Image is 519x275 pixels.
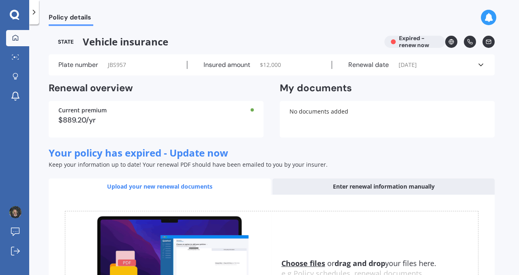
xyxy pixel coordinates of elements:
[281,258,436,268] span: or your files here.
[49,36,378,48] span: Vehicle insurance
[58,107,254,113] div: Current premium
[260,61,281,69] span: $ 12,000
[49,178,271,195] div: Upload your new renewal documents
[348,61,389,69] label: Renewal date
[280,101,495,137] div: No documents added
[9,206,21,218] img: ACg8ocIgWsNmqnzN_MIwZx2Nx858soaXnqibdvIuyqBahF5dnoRnkwYD=s96-c
[49,146,228,159] span: Your policy has expired - Update now
[335,258,385,268] b: drag and drop
[49,13,93,24] span: Policy details
[58,116,254,124] div: $889.20/yr
[280,82,352,95] h2: My documents
[272,178,495,195] div: Enter renewal information manually
[399,61,417,69] span: [DATE]
[281,258,325,268] u: Choose files
[49,161,328,168] span: Keep your information up to date! Your renewal PDF should have been emailed to you by your insurer.
[49,36,83,48] img: State-text-1.webp
[108,61,126,69] span: JBS957
[58,61,98,69] label: Plate number
[204,61,250,69] label: Insured amount
[49,82,264,95] h2: Renewal overview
